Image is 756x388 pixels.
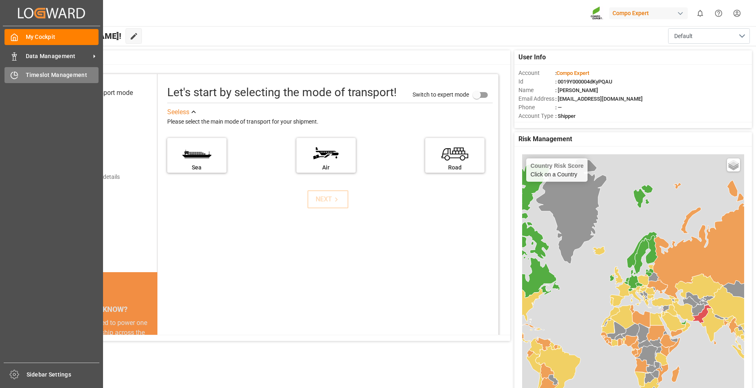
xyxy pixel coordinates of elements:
button: show 0 new notifications [691,4,709,23]
span: Name [518,86,555,95]
span: Compo Expert [556,70,589,76]
div: Please select the main mode of transport for your shipment. [167,117,493,127]
span: Timeslot Management [26,71,99,79]
div: Let's start by selecting the mode of transport! [167,84,397,101]
span: Risk Management [518,134,572,144]
img: Screenshot%202023-09-29%20at%2010.02.21.png_1712312052.png [590,6,603,20]
span: Default [674,32,693,41]
button: Compo Expert [609,5,691,21]
span: : Shipper [555,113,576,119]
a: Layers [727,158,740,171]
span: : 0019Y000004dKyPQAU [555,79,612,85]
button: next slide / item [146,318,157,387]
span: User Info [518,52,546,62]
span: : [PERSON_NAME] [555,87,598,93]
button: open menu [668,28,750,44]
div: Road [429,163,480,172]
span: My Cockpit [26,33,99,41]
span: Id [518,77,555,86]
div: See less [167,107,189,117]
div: Click on a Country [530,162,583,178]
span: : — [555,104,562,111]
span: Switch to expert mode [413,91,469,97]
a: My Cockpit [4,29,99,45]
span: Account [518,69,555,77]
div: Sea [171,163,222,172]
span: Data Management [26,52,90,61]
span: Account Type [518,112,555,120]
h4: Country Risk Score [530,162,583,169]
span: Phone [518,103,555,112]
div: Air [301,163,352,172]
div: NEXT [316,194,341,204]
button: Help Center [709,4,728,23]
span: Sidebar Settings [27,370,100,379]
button: NEXT [307,190,348,208]
span: : [EMAIL_ADDRESS][DOMAIN_NAME] [555,96,643,102]
div: Select transport mode [70,88,133,98]
div: Compo Expert [609,7,688,19]
span: Email Address [518,95,555,103]
span: : [555,70,589,76]
a: Timeslot Management [4,67,99,83]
